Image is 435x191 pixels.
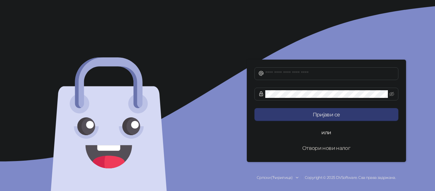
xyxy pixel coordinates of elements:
[49,57,168,191] img: logo-face.svg
[389,92,394,97] span: eye-invisible
[217,175,435,181] div: Copyright © 2025 DVSoftware. Сва права задржана.
[257,175,292,181] div: Српски (Ћирилица)
[254,142,398,154] button: Отвори нови налог
[254,145,398,151] a: Отвори нови налог
[316,129,336,136] span: или
[254,108,398,121] button: Пријави се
